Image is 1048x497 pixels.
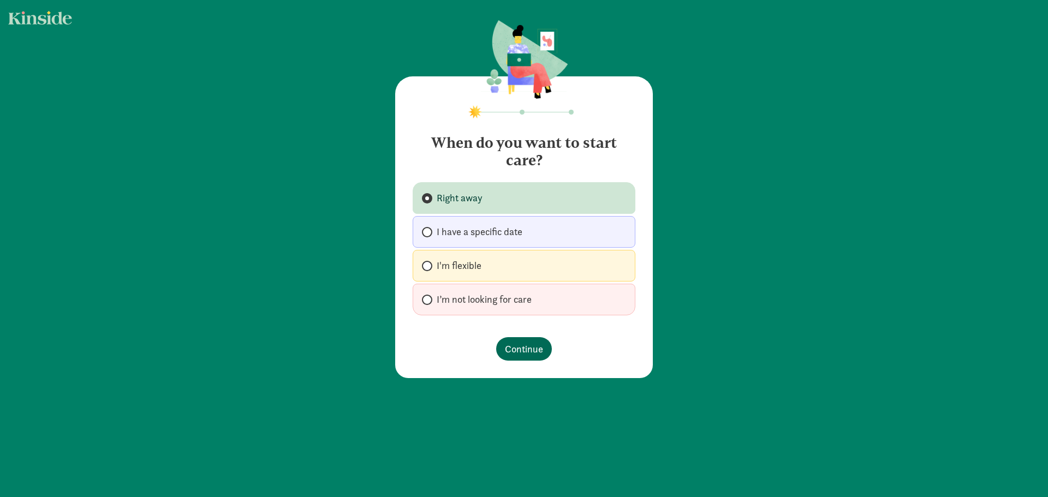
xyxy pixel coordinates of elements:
[413,125,635,169] h4: When do you want to start care?
[437,225,522,238] span: I have a specific date
[496,337,552,361] button: Continue
[437,191,483,205] span: Right away
[437,293,532,306] span: I’m not looking for care
[505,342,543,356] span: Continue
[437,259,481,272] span: I'm flexible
